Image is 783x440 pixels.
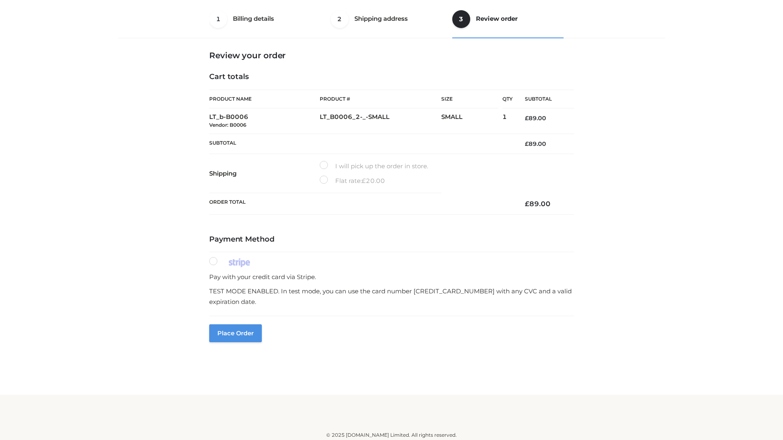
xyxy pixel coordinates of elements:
span: £ [525,140,529,147]
th: Product Name [209,90,320,108]
h4: Payment Method [209,235,574,244]
button: Place order [209,324,262,342]
label: Flat rate: [320,176,385,186]
th: Order Total [209,193,513,215]
th: Shipping [209,154,320,193]
h3: Review your order [209,51,574,60]
span: £ [525,200,529,208]
p: Pay with your credit card via Stripe. [209,272,574,282]
span: £ [362,177,366,185]
h4: Cart totals [209,73,574,81]
bdi: 89.00 [525,200,551,208]
bdi: 89.00 [525,114,546,122]
label: I will pick up the order in store. [320,161,428,172]
td: 1 [502,108,513,134]
small: Vendor: B0006 [209,122,246,128]
th: Qty [502,90,513,108]
td: LT_b-B0006 [209,108,320,134]
td: LT_B0006_2-_-SMALL [320,108,441,134]
th: Product # [320,90,441,108]
th: Subtotal [209,134,513,154]
th: Subtotal [513,90,574,108]
span: £ [525,114,529,122]
th: Size [441,90,498,108]
p: TEST MODE ENABLED. In test mode, you can use the card number [CREDIT_CARD_NUMBER] with any CVC an... [209,286,574,307]
div: © 2025 [DOMAIN_NAME] Limited. All rights reserved. [121,431,662,439]
td: SMALL [441,108,502,134]
bdi: 89.00 [525,140,546,147]
bdi: 20.00 [362,177,385,185]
